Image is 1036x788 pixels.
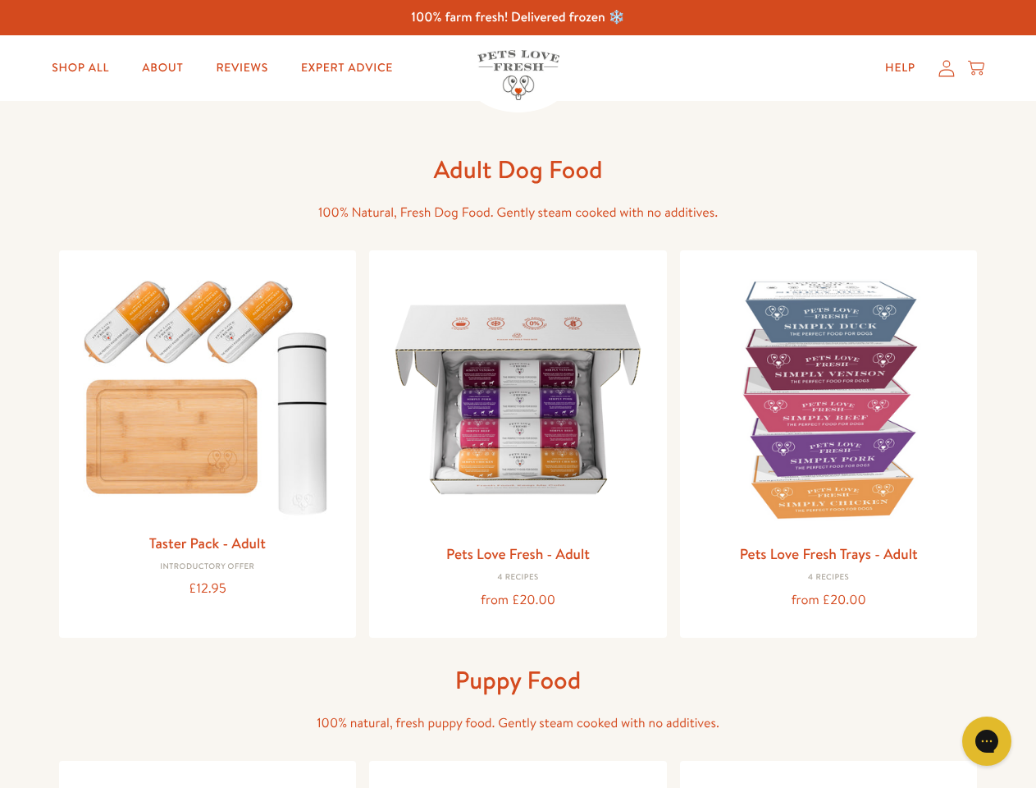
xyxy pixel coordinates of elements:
[382,589,654,612] div: from £20.00
[256,664,781,696] h1: Puppy Food
[693,573,965,583] div: 4 Recipes
[693,589,965,612] div: from £20.00
[477,50,559,100] img: Pets Love Fresh
[954,711,1020,772] iframe: Gorgias live chat messenger
[39,52,122,85] a: Shop All
[149,533,266,553] a: Taster Pack - Adult
[318,204,718,222] span: 100% Natural, Fresh Dog Food. Gently steam cooked with no additives.
[129,52,196,85] a: About
[382,573,654,583] div: 4 Recipes
[446,543,590,564] a: Pets Love Fresh - Adult
[382,263,654,535] img: Pets Love Fresh - Adult
[740,543,918,564] a: Pets Love Fresh Trays - Adult
[693,263,965,535] img: Pets Love Fresh Trays - Adult
[872,52,929,85] a: Help
[72,263,344,524] img: Taster Pack - Adult
[256,153,781,186] h1: Adult Dog Food
[72,562,344,572] div: Introductory Offer
[72,578,344,600] div: £12.95
[288,52,406,85] a: Expert Advice
[203,52,281,85] a: Reviews
[317,714,719,732] span: 100% natural, fresh puppy food. Gently steam cooked with no additives.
